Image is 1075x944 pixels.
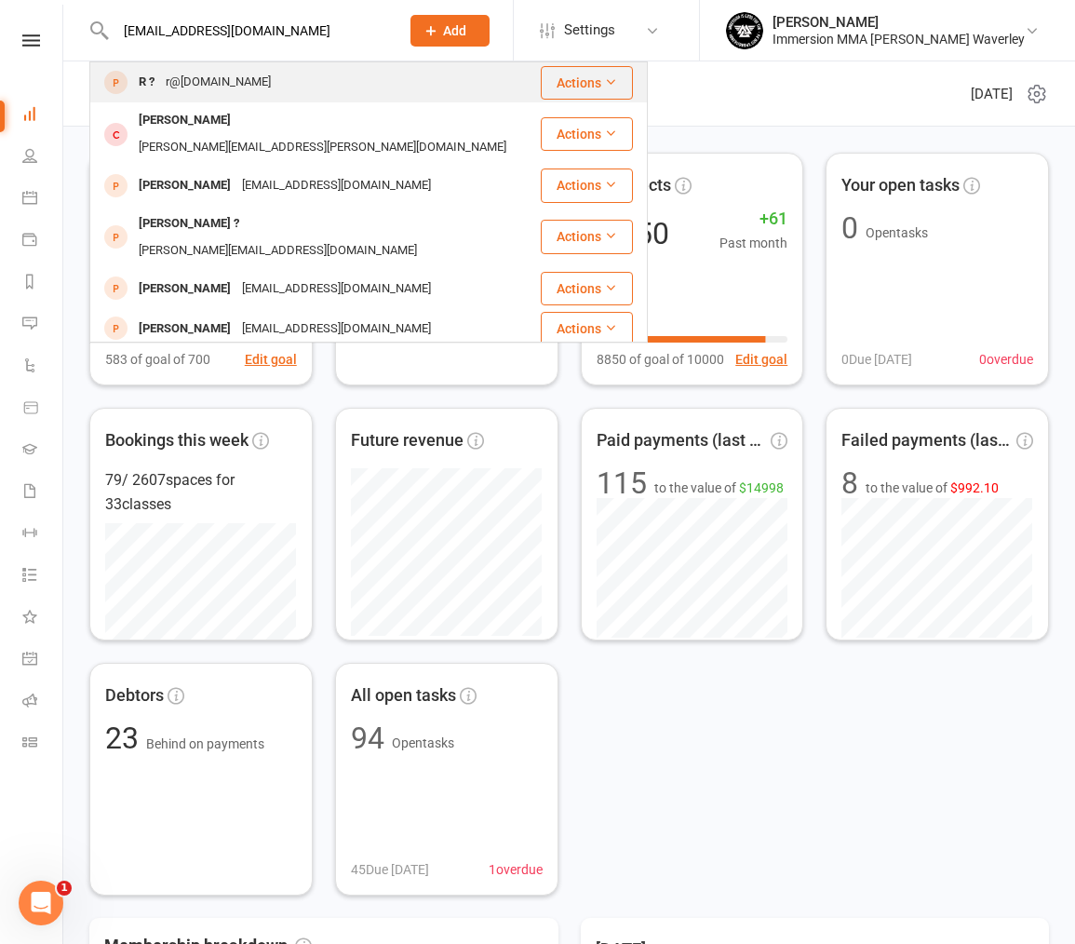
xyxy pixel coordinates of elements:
[22,723,64,765] a: Class kiosk mode
[597,468,647,498] div: 115
[105,427,249,454] span: Bookings this week
[739,480,784,495] span: $14998
[22,179,64,221] a: Calendar
[133,210,245,237] div: [PERSON_NAME] ?
[541,66,633,100] button: Actions
[971,83,1013,105] span: [DATE]
[19,881,63,925] iframe: Intercom live chat
[719,206,787,233] span: +61
[105,682,164,709] span: Debtors
[489,859,543,880] span: 1 overdue
[133,69,160,96] div: R ?
[351,682,456,709] span: All open tasks
[866,478,999,498] span: to the value of
[133,316,236,343] div: [PERSON_NAME]
[146,736,264,751] span: Behind on payments
[245,349,297,370] button: Edit goal
[541,169,633,202] button: Actions
[773,14,1025,31] div: [PERSON_NAME]
[22,681,64,723] a: Roll call kiosk mode
[726,12,763,49] img: thumb_image1704201953.png
[105,468,297,516] div: 79 / 2607 spaces for 33 classes
[541,272,633,305] button: Actions
[236,172,437,199] div: [EMAIL_ADDRESS][DOMAIN_NAME]
[133,172,236,199] div: [PERSON_NAME]
[866,225,928,240] span: Open tasks
[564,9,615,51] span: Settings
[841,349,912,370] span: 0 Due [DATE]
[105,349,210,370] span: 583 of goal of 700
[541,312,633,345] button: Actions
[979,349,1033,370] span: 0 overdue
[160,69,276,96] div: r@[DOMAIN_NAME]
[597,427,768,454] span: Paid payments (last 7d)
[133,134,512,161] div: [PERSON_NAME][EMAIL_ADDRESS][PERSON_NAME][DOMAIN_NAME]
[719,233,787,253] span: Past month
[236,316,437,343] div: [EMAIL_ADDRESS][DOMAIN_NAME]
[950,480,999,495] span: $992.10
[22,598,64,640] a: What's New
[133,276,236,303] div: [PERSON_NAME]
[351,723,384,753] div: 94
[110,18,386,44] input: Search...
[841,213,858,243] div: 0
[22,263,64,304] a: Reports
[654,478,784,498] span: to the value of
[22,137,64,179] a: People
[541,220,633,253] button: Actions
[22,388,64,430] a: Product Sales
[443,23,466,38] span: Add
[22,640,64,681] a: General attendance kiosk mode
[22,221,64,263] a: Payments
[57,881,72,896] span: 1
[133,107,236,134] div: [PERSON_NAME]
[841,172,960,199] span: Your open tasks
[236,276,437,303] div: [EMAIL_ADDRESS][DOMAIN_NAME]
[133,237,423,264] div: [PERSON_NAME][EMAIL_ADDRESS][DOMAIN_NAME]
[841,468,858,498] div: 8
[410,15,490,47] button: Add
[392,735,454,750] span: Open tasks
[351,427,464,454] span: Future revenue
[22,95,64,137] a: Dashboard
[841,427,1013,454] span: Failed payments (last 30d)
[597,349,724,370] span: 8850 of goal of 10000
[541,117,633,151] button: Actions
[105,721,146,756] span: 23
[351,859,429,880] span: 45 Due [DATE]
[773,31,1025,47] div: Immersion MMA [PERSON_NAME] Waverley
[735,349,787,370] button: Edit goal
